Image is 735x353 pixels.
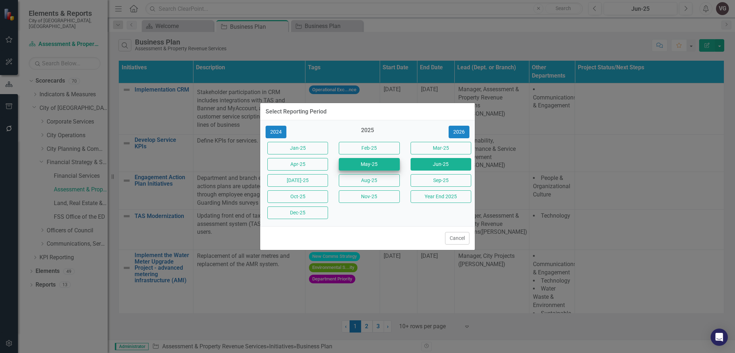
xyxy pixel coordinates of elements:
button: Nov-25 [339,190,399,203]
div: Open Intercom Messenger [711,329,728,346]
button: 2024 [266,126,286,138]
button: Mar-25 [411,142,471,154]
div: 2025 [337,126,398,138]
div: Select Reporting Period [266,108,327,115]
button: Feb-25 [339,142,399,154]
button: [DATE]-25 [267,174,328,187]
button: Aug-25 [339,174,399,187]
button: Dec-25 [267,206,328,219]
button: Jan-25 [267,142,328,154]
button: Oct-25 [267,190,328,203]
button: 2026 [449,126,469,138]
button: Year End 2025 [411,190,471,203]
button: Apr-25 [267,158,328,171]
button: Sep-25 [411,174,471,187]
button: May-25 [339,158,399,171]
button: Cancel [445,232,469,245]
button: Jun-25 [411,158,471,171]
